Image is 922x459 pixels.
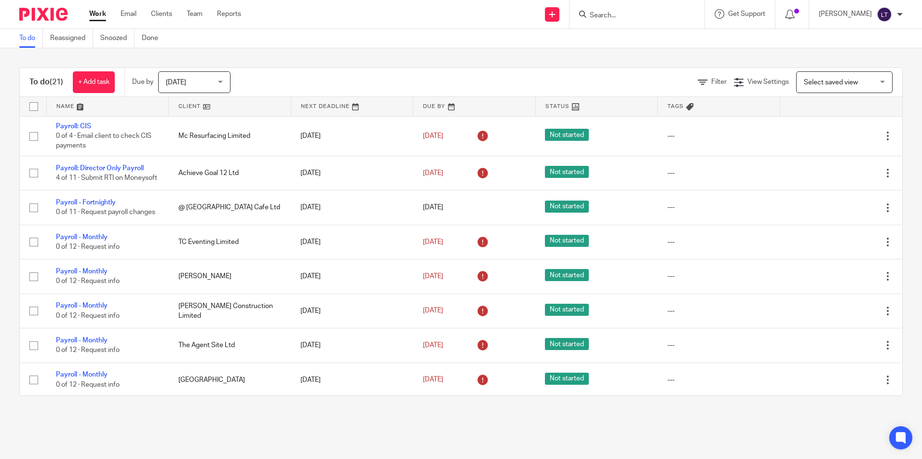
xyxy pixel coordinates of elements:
span: [DATE] [423,377,443,383]
span: [DATE] [423,308,443,314]
span: [DATE] [423,133,443,139]
span: 4 of 11 · Submit RTI on Moneysoft [56,175,157,181]
div: --- [667,271,771,281]
span: 0 of 12 · Request info [56,347,120,353]
a: Snoozed [100,29,135,48]
span: Not started [545,166,589,178]
span: Tags [667,104,684,109]
span: [DATE] [423,273,443,280]
input: Search [589,12,676,20]
a: Done [142,29,165,48]
span: 0 of 11 · Request payroll changes [56,209,155,216]
span: Not started [545,338,589,350]
span: Not started [545,269,589,281]
span: [DATE] [423,204,443,211]
a: Reassigned [50,29,93,48]
div: --- [667,375,771,385]
td: @ [GEOGRAPHIC_DATA] Cafe Ltd [169,190,291,225]
span: Not started [545,373,589,385]
a: To do [19,29,43,48]
span: Not started [545,304,589,316]
a: Payroll - Monthly [56,371,108,378]
span: 0 of 4 · Email client to check CIS payments [56,133,151,149]
div: --- [667,340,771,350]
a: Payroll: CIS [56,123,91,130]
a: Payroll: Director Only Payroll [56,165,144,172]
span: Not started [545,129,589,141]
span: 0 of 12 · Request info [56,381,120,388]
td: TC Eventing Limited [169,225,291,259]
span: [DATE] [423,239,443,245]
div: --- [667,131,771,141]
span: Filter [711,79,727,85]
img: svg%3E [877,7,892,22]
td: [GEOGRAPHIC_DATA] [169,363,291,397]
td: [DATE] [291,156,413,190]
span: View Settings [747,79,789,85]
span: (21) [50,78,63,86]
p: Due by [132,77,153,87]
a: Payroll - Monthly [56,234,108,241]
span: 0 of 12 · Request info [56,312,120,319]
span: Not started [545,235,589,247]
div: --- [667,237,771,247]
td: [DATE] [291,259,413,294]
td: [DATE] [291,294,413,328]
span: [DATE] [166,79,186,86]
a: Payroll - Monthly [56,337,108,344]
a: Work [89,9,106,19]
img: Pixie [19,8,68,21]
a: Payroll - Monthly [56,268,108,275]
div: --- [667,168,771,178]
a: Email [121,9,136,19]
td: Achieve Goal 12 Ltd [169,156,291,190]
a: Team [187,9,203,19]
a: + Add task [73,71,115,93]
td: [DATE] [291,116,413,156]
span: Get Support [728,11,765,17]
p: [PERSON_NAME] [819,9,872,19]
td: [DATE] [291,225,413,259]
div: --- [667,202,771,212]
td: [DATE] [291,328,413,363]
span: Select saved view [804,79,858,86]
span: 0 of 12 · Request info [56,243,120,250]
span: [DATE] [423,342,443,349]
a: Payroll - Fortnightly [56,199,116,206]
a: Payroll - Monthly [56,302,108,309]
td: [PERSON_NAME] Construction Limited [169,294,291,328]
span: [DATE] [423,170,443,176]
td: [PERSON_NAME] [169,259,291,294]
h1: To do [29,77,63,87]
a: Reports [217,9,241,19]
div: --- [667,306,771,316]
td: The Agent Site Ltd [169,328,291,363]
span: 0 of 12 · Request info [56,278,120,285]
span: Not started [545,201,589,213]
td: Mc Resurfacing Limited [169,116,291,156]
td: [DATE] [291,363,413,397]
td: [DATE] [291,190,413,225]
a: Clients [151,9,172,19]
